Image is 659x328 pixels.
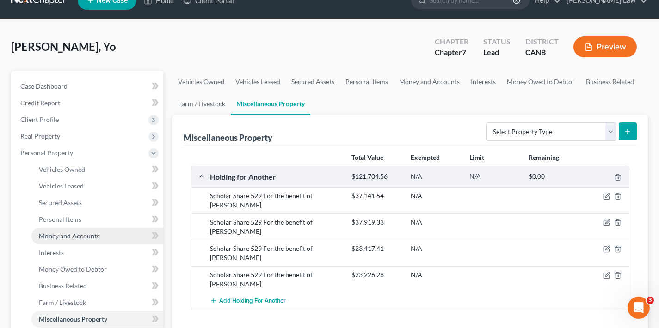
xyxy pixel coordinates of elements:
[573,36,637,57] button: Preview
[469,153,484,161] strong: Limit
[525,47,559,58] div: CANB
[347,218,406,227] div: $37,919.33
[11,40,116,53] span: [PERSON_NAME], Yo
[31,261,163,278] a: Money Owed to Debtor
[406,244,465,253] div: N/A
[406,270,465,279] div: N/A
[39,232,99,240] span: Money and Accounts
[20,115,59,123] span: Client Profile
[219,298,286,305] span: Add Holding for Another
[31,311,163,328] a: Miscellaneous Property
[205,218,347,236] div: Scholar Share 529 For the benefit of [PERSON_NAME]
[31,161,163,178] a: Vehicles Owned
[462,48,466,56] span: 7
[347,191,406,200] div: $37,141.54
[205,191,347,210] div: Scholar Share 529 For the benefit of [PERSON_NAME]
[172,93,231,115] a: Farm / Livestock
[340,71,394,93] a: Personal Items
[529,153,559,161] strong: Remaining
[525,36,559,47] div: District
[39,315,107,323] span: Miscellaneous Property
[524,172,583,181] div: $0.00
[501,71,580,93] a: Money Owed to Debtor
[31,178,163,194] a: Vehicles Leased
[483,36,511,47] div: Status
[210,292,286,310] button: Add Holding for Another
[31,211,163,228] a: Personal Items
[347,270,406,279] div: $23,226.28
[347,172,406,181] div: $121,704.56
[13,78,163,95] a: Case Dashboard
[406,218,465,227] div: N/A
[351,153,383,161] strong: Total Value
[205,172,347,182] div: Holding for Another
[20,132,60,140] span: Real Property
[647,297,654,304] span: 3
[230,71,286,93] a: Vehicles Leased
[39,182,84,190] span: Vehicles Leased
[13,95,163,111] a: Credit Report
[394,71,465,93] a: Money and Accounts
[39,249,64,256] span: Interests
[231,93,310,115] a: Miscellaneous Property
[31,194,163,211] a: Secured Assets
[286,71,340,93] a: Secured Assets
[172,71,230,93] a: Vehicles Owned
[20,82,68,90] span: Case Dashboard
[31,228,163,244] a: Money and Accounts
[31,294,163,311] a: Farm / Livestock
[31,278,163,294] a: Business Related
[406,172,465,181] div: N/A
[39,215,81,223] span: Personal Items
[39,265,107,273] span: Money Owed to Debtor
[39,165,85,173] span: Vehicles Owned
[39,199,82,207] span: Secured Assets
[31,244,163,261] a: Interests
[39,282,87,290] span: Business Related
[205,270,347,289] div: Scholar Share 529 For the benefit of [PERSON_NAME]
[205,244,347,262] div: Scholar Share 529 For the benefit of [PERSON_NAME]
[435,47,468,58] div: Chapter
[20,149,73,157] span: Personal Property
[435,36,468,47] div: Chapter
[628,297,650,319] iframe: Intercom live chat
[465,71,501,93] a: Interests
[20,99,60,107] span: Credit Report
[347,244,406,253] div: $23,417.41
[483,47,511,58] div: Lead
[184,132,272,143] div: Miscellaneous Property
[406,191,465,200] div: N/A
[39,298,86,306] span: Farm / Livestock
[580,71,640,93] a: Business Related
[465,172,524,181] div: N/A
[411,153,440,161] strong: Exempted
